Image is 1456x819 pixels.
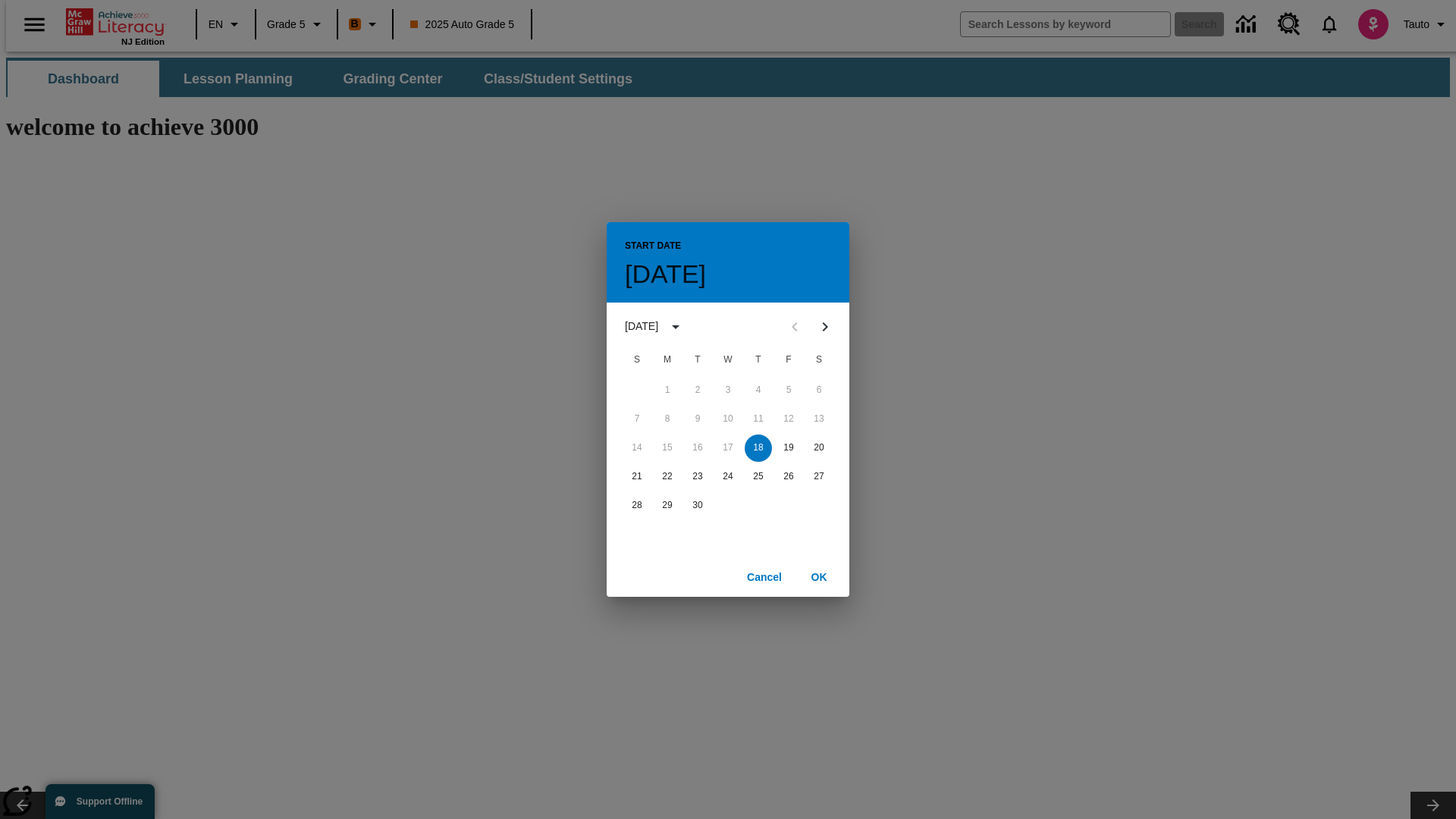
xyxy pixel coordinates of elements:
button: 21 [623,463,651,491]
button: calendar view is open, switch to year view [663,314,689,340]
button: 29 [654,492,681,519]
button: 23 [684,463,711,491]
button: OK [795,563,843,591]
button: 27 [805,463,833,491]
button: 25 [745,463,772,491]
span: Monday [654,345,681,375]
span: Tuesday [684,345,711,375]
button: Cancel [740,563,789,591]
button: Next month [810,312,840,342]
span: Thursday [745,345,772,375]
button: 19 [775,435,802,462]
div: [DATE] [625,318,658,334]
span: Saturday [805,345,833,375]
button: 24 [714,463,742,491]
span: Sunday [623,345,651,375]
button: 18 [745,435,772,462]
span: Friday [775,345,802,375]
span: Start Date [625,234,681,259]
button: 30 [684,492,711,519]
button: 22 [654,463,681,491]
h4: [DATE] [625,259,706,290]
button: 28 [623,492,651,519]
button: 26 [775,463,802,491]
button: 20 [805,435,833,462]
span: Wednesday [714,345,742,375]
